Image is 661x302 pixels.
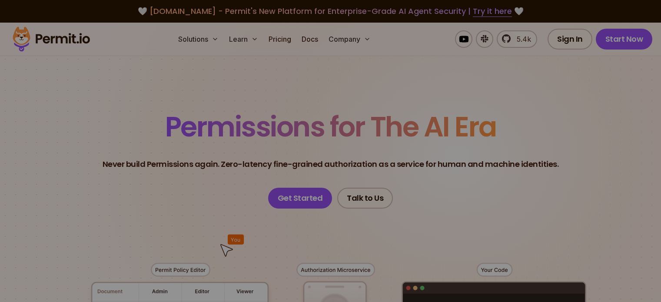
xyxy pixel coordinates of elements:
img: Permit logo [9,24,94,54]
a: Talk to Us [337,188,393,209]
a: Start Now [596,29,653,50]
span: [DOMAIN_NAME] - Permit's New Platform for Enterprise-Grade AI Agent Security | [149,6,512,17]
button: Company [325,30,374,48]
a: Docs [298,30,322,48]
div: 🤍 🤍 [21,5,640,17]
a: 5.4k [497,30,537,48]
a: Get Started [268,188,332,209]
button: Solutions [175,30,222,48]
a: Sign In [548,29,592,50]
span: 5.4k [512,34,531,44]
span: Permissions for The AI Era [165,107,496,146]
a: Try it here [473,6,512,17]
button: Learn [226,30,262,48]
p: Never build Permissions again. Zero-latency fine-grained authorization as a service for human and... [103,158,559,170]
a: Pricing [265,30,295,48]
